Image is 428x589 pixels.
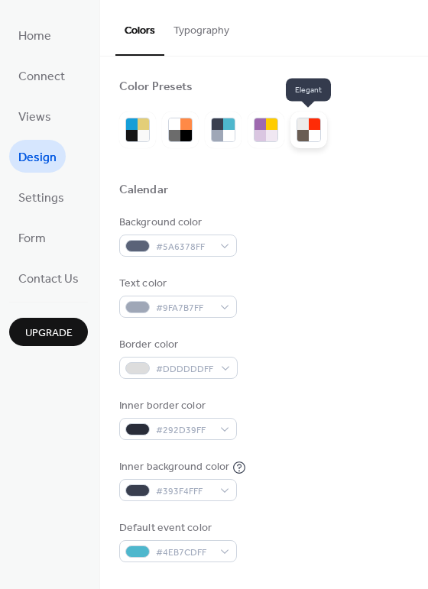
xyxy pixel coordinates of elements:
a: Contact Us [9,261,88,294]
div: Inner border color [119,398,234,414]
span: #DDDDDDFF [156,361,213,377]
span: Elegant [286,79,331,102]
span: Contact Us [18,267,79,291]
div: Inner background color [119,459,229,475]
span: Form [18,227,46,251]
button: Upgrade [9,318,88,346]
a: Form [9,221,55,254]
span: #292D39FF [156,422,212,439]
div: Border color [119,337,235,353]
span: #5A6378FF [156,239,212,255]
span: Design [18,146,57,170]
a: Design [9,140,66,173]
span: Settings [18,186,64,210]
a: Connect [9,59,74,92]
span: #9FA7B7FF [156,300,212,316]
span: #393F4FFF [156,484,212,500]
div: Default event color [119,520,234,536]
a: Views [9,99,60,132]
span: Home [18,24,51,48]
div: Color Presets [119,79,193,95]
span: #4EB7CDFF [156,545,212,561]
span: Upgrade [25,325,73,341]
a: Settings [9,180,73,213]
div: Text color [119,276,234,292]
span: Connect [18,65,65,89]
span: Views [18,105,51,129]
div: Background color [119,215,234,231]
a: Home [9,18,60,51]
div: Calendar [119,183,168,199]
